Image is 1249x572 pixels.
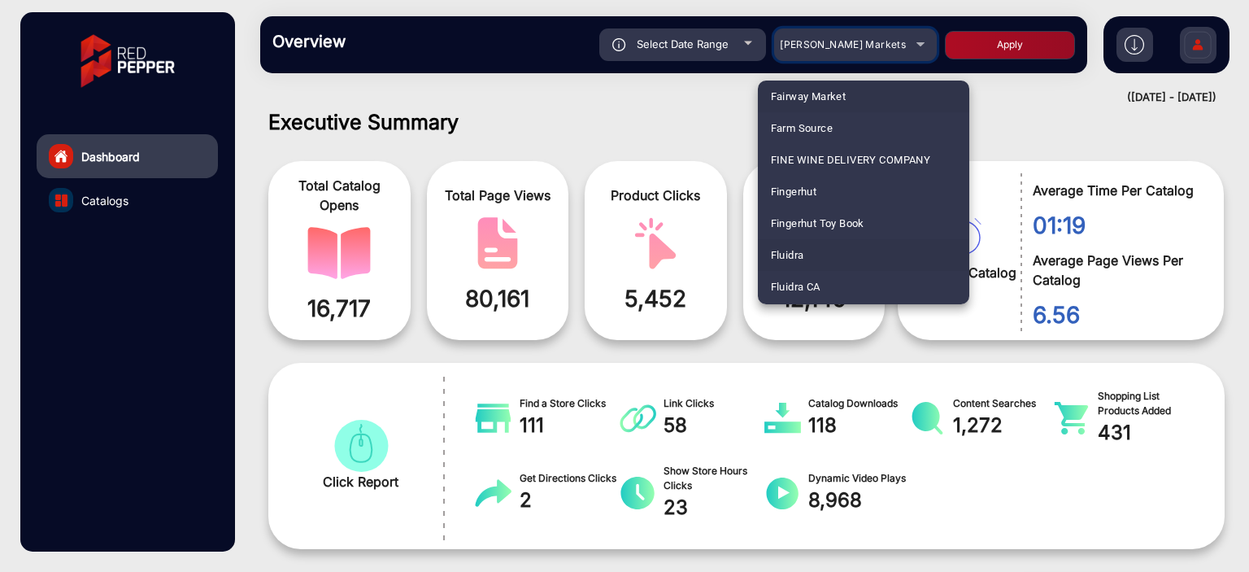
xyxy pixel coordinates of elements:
span: Fairway Market [771,81,846,112]
span: FINE WINE DELIVERY COMPANY [771,144,931,176]
span: Fluidra [771,239,804,271]
span: Fluidra CA [771,271,820,303]
span: Fingerhut Toy Book [771,207,864,239]
span: Farm Source [771,112,833,144]
span: Fluidra CA Price [771,303,849,334]
span: Fingerhut [771,176,817,207]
